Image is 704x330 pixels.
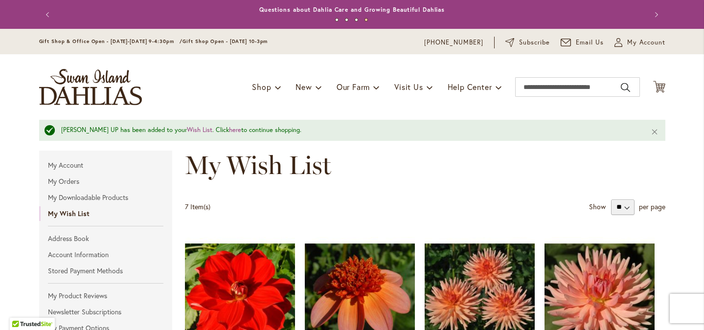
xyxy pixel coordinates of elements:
strong: Show [589,201,606,211]
span: 7 Item(s) [185,202,210,211]
button: 4 of 4 [364,18,368,22]
button: 2 of 4 [345,18,348,22]
a: Address Book [39,231,173,246]
strong: My Wish List [39,206,173,221]
span: My Wish List [185,150,331,180]
span: New [295,82,312,92]
a: Account Information [39,247,173,262]
span: Shop [252,82,271,92]
span: Gift Shop Open - [DATE] 10-3pm [182,38,268,44]
button: My Account [614,38,665,47]
a: store logo [39,69,142,105]
div: [PERSON_NAME] UP has been added to your . Click to continue shopping. [61,126,636,135]
a: Newsletter Subscriptions [39,305,173,319]
span: Email Us [576,38,604,47]
a: My Downloadable Products [39,190,173,205]
span: per page [639,201,665,211]
button: Previous [39,5,59,24]
a: [PHONE_NUMBER] [424,38,483,47]
span: Subscribe [519,38,550,47]
a: Subscribe [505,38,550,47]
span: Our Farm [337,82,370,92]
a: Email Us [561,38,604,47]
a: Stored Payment Methods [39,264,173,278]
span: Visit Us [394,82,423,92]
button: Next [646,5,665,24]
span: My Account [627,38,665,47]
a: My Product Reviews [39,288,173,303]
button: 3 of 4 [355,18,358,22]
span: Help Center [448,82,492,92]
button: 1 of 4 [335,18,339,22]
a: My Account [39,158,173,173]
iframe: Launch Accessibility Center [7,295,35,323]
a: My Orders [39,174,173,189]
a: Wish List [187,126,212,134]
a: here [229,126,241,134]
a: Questions about Dahlia Care and Growing Beautiful Dahlias [259,6,445,13]
span: Gift Shop & Office Open - [DATE]-[DATE] 9-4:30pm / [39,38,183,44]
